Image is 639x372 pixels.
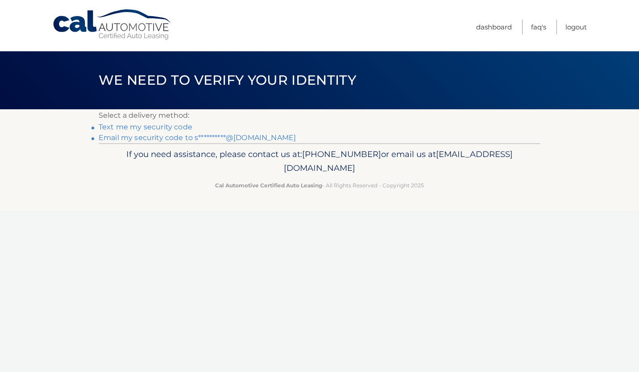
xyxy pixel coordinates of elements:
[565,20,587,34] a: Logout
[52,9,173,41] a: Cal Automotive
[99,72,356,88] span: We need to verify your identity
[104,181,535,190] p: - All Rights Reserved - Copyright 2025
[215,182,322,189] strong: Cal Automotive Certified Auto Leasing
[99,109,540,122] p: Select a delivery method:
[476,20,512,34] a: Dashboard
[99,133,296,142] a: Email my security code to s**********@[DOMAIN_NAME]
[531,20,546,34] a: FAQ's
[99,123,192,131] a: Text me my security code
[302,149,381,159] span: [PHONE_NUMBER]
[104,147,535,176] p: If you need assistance, please contact us at: or email us at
